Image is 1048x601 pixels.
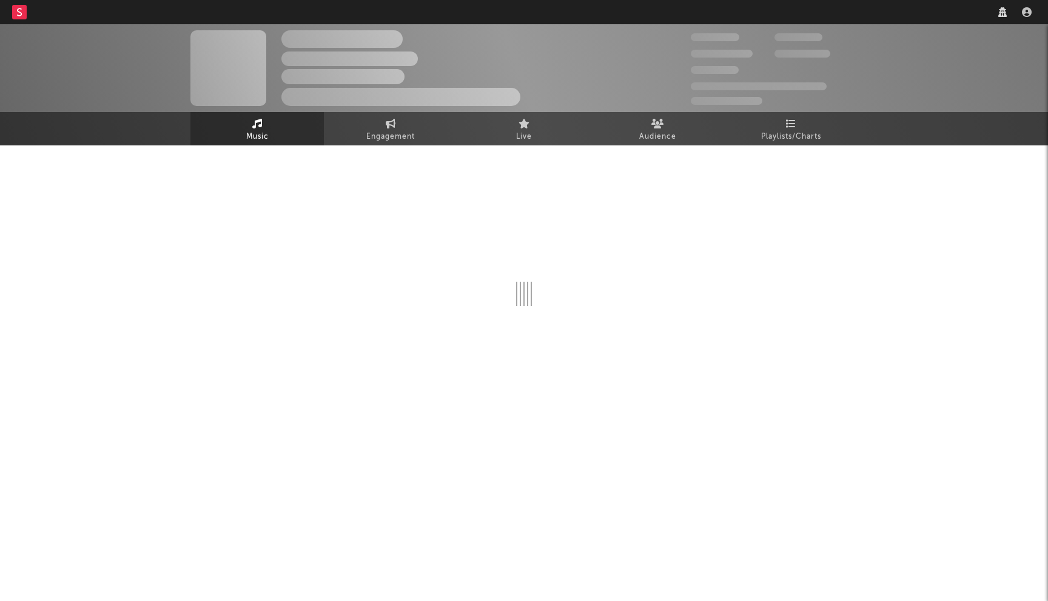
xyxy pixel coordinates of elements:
span: Engagement [366,130,415,144]
span: Music [246,130,269,144]
a: Engagement [324,112,457,145]
span: 100,000 [774,33,822,41]
span: Live [516,130,532,144]
span: 50,000,000 Monthly Listeners [691,82,827,90]
a: Playlists/Charts [724,112,858,145]
span: 300,000 [691,33,739,41]
span: 50,000,000 [691,50,753,58]
span: Playlists/Charts [761,130,821,144]
a: Live [457,112,591,145]
span: Audience [639,130,676,144]
span: 100,000 [691,66,739,74]
a: Audience [591,112,724,145]
span: Jump Score: 85.0 [691,97,762,105]
a: Music [190,112,324,145]
span: 1,000,000 [774,50,830,58]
